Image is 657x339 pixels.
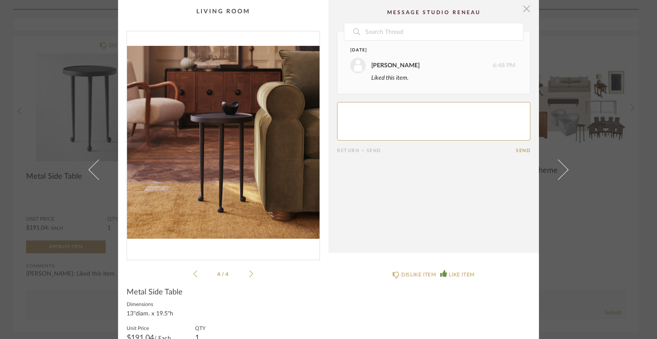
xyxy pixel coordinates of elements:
[337,148,516,153] div: Return = Send
[449,270,474,279] div: LIKE ITEM
[350,58,515,73] div: 6:48 PM
[127,288,183,297] span: Metal Side Table
[217,272,222,277] span: 4
[225,272,230,277] span: 4
[371,73,515,83] div: Liked this item.
[516,148,530,153] button: Send
[222,272,225,277] span: /
[127,31,320,253] div: 3
[127,300,173,307] label: Dimensions
[195,324,205,331] label: QTY
[371,61,420,70] div: [PERSON_NAME]
[364,23,523,40] input: Search Thread
[401,270,436,279] div: DISLIKE ITEM
[127,31,320,253] img: aea12e2e-c3e0-4e54-aded-8e7bfaee4e97_1000x1000.jpg
[127,324,171,331] label: Unit Price
[350,47,500,54] div: [DATE]
[127,311,173,318] div: 13"diam. x 19.5"h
